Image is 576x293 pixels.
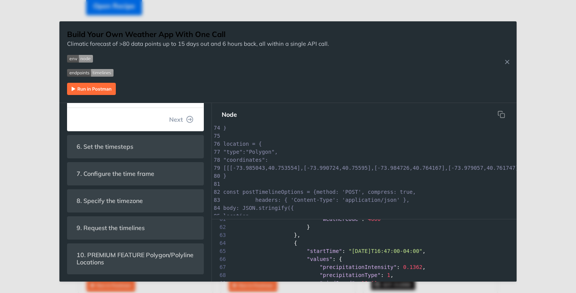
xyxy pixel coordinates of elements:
div: 84 [212,204,219,212]
span: 0.1362 [403,264,422,270]
span: Expand image [67,68,329,77]
p: Climatic forecast of >80 data points up to 15 days out and 6 hours back, all within a single API ... [67,40,329,48]
span: 61 [212,215,228,223]
span: "windSpeed" [320,280,355,286]
span: 65 [212,247,228,255]
span: "type":"Polygon", [223,149,278,155]
span: 4000 [368,216,381,222]
span: 10.11 [362,280,378,286]
span: 7. Configure the time frame [71,166,160,181]
div: { [212,239,517,247]
div: 85 [212,212,219,220]
span: 68 [212,271,228,279]
section: 6. Set the timesteps [67,135,204,158]
span: 8. Specify the timezone [71,193,148,208]
div: : [212,215,517,223]
button: Next [163,112,200,127]
div: 75 [212,132,219,140]
div: 81 [212,180,219,188]
img: Run in Postman [67,83,116,95]
span: 64 [212,239,228,247]
span: 10. PREMIUM FEATURE Polygon/Polyline Locations [71,248,200,270]
span: 1 [387,272,390,278]
div: : , [212,279,517,287]
span: 9. Request the timelines [71,221,150,235]
span: "precipitationIntensity" [320,264,397,270]
div: 80 [212,172,219,180]
div: 83 [212,196,219,204]
span: } [223,125,226,131]
span: "[DATE]T16:47:00-04:00" [349,248,422,254]
div: } [212,223,517,231]
h1: Build Your Own Weather App With One Call [67,29,329,40]
span: 6. Set the timesteps [71,139,139,154]
span: Next [169,115,183,124]
div: : , [212,247,517,255]
span: } [223,173,226,179]
div: : , [212,263,517,271]
section: 7. Configure the time frame [67,162,204,185]
div: 74 [212,124,219,132]
div: }, [212,231,517,239]
span: 63 [212,231,228,239]
span: "precipitationType" [320,272,381,278]
div: 79 [212,164,219,172]
span: location = { [223,141,262,147]
span: 62 [212,223,228,231]
span: "startTime" [307,248,342,254]
span: "values" [307,256,332,262]
section: 10. PREMIUM FEATURE Polygon/Polyline Locations [67,243,204,274]
span: const postTimelineOptions = {method: 'POST', compress: true, [223,189,416,195]
span: Expand image [67,54,329,63]
svg: hidden [498,111,505,118]
span: location [223,213,249,219]
div: 77 [212,148,219,156]
img: env [67,55,93,63]
button: Copy [494,107,509,122]
div: 82 [212,188,219,196]
button: Close Recipe [501,58,513,66]
section: 8. Specify the timezone [67,189,204,213]
div: 78 [212,156,219,164]
span: body: JSON.stringify({ [223,205,294,211]
span: "coordinates": [223,157,268,163]
img: endpoint [67,69,114,77]
a: Expand image [67,84,116,92]
div: 76 [212,140,219,148]
span: headers: { 'Content-Type': 'application/json' }, [223,197,410,203]
span: 69 [212,279,228,287]
div: : { [212,255,517,263]
div: : , [212,271,517,279]
span: 66 [212,255,228,263]
section: 9. Request the timelines [67,216,204,240]
span: 67 [212,263,228,271]
button: Node [216,107,243,122]
span: "weatherCode" [320,216,362,222]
